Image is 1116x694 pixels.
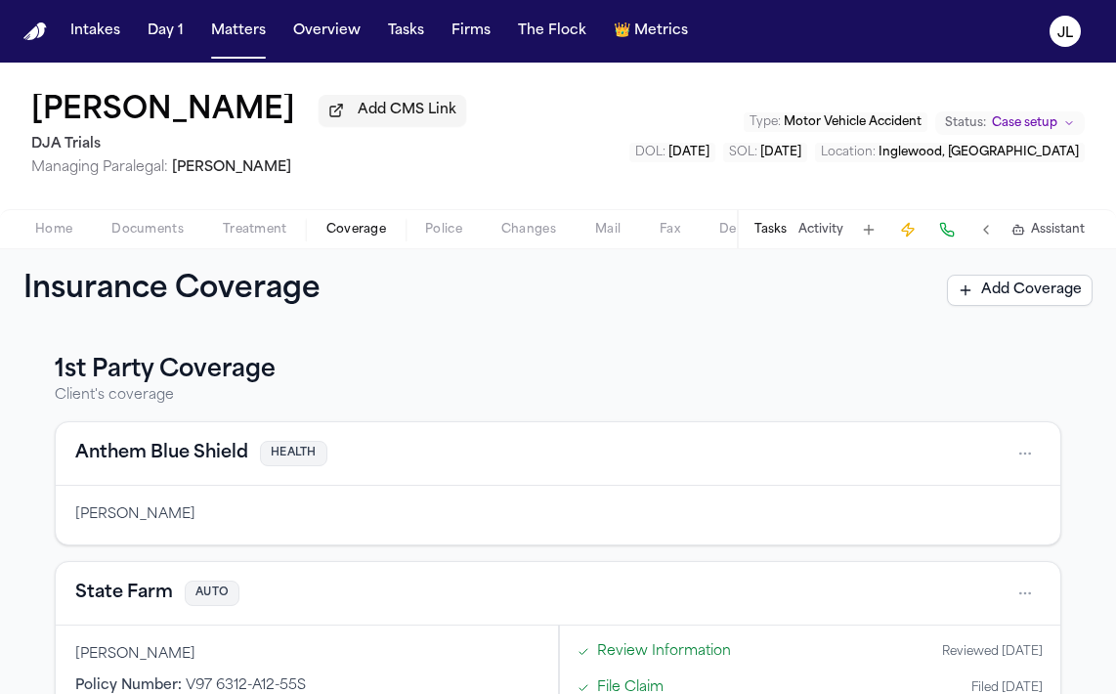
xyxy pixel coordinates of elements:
[172,160,291,175] span: [PERSON_NAME]
[629,143,715,162] button: Edit DOL: 2025-09-21
[945,115,986,131] span: Status:
[319,95,466,126] button: Add CMS Link
[754,222,787,238] button: Tasks
[186,678,306,693] span: V97 6312-A12-55S
[935,111,1085,135] button: Change status from Case setup
[31,94,295,129] h1: [PERSON_NAME]
[798,222,843,238] button: Activity
[185,581,239,607] span: AUTO
[635,147,665,158] span: DOL :
[634,22,688,41] span: Metrics
[55,386,1061,406] p: Client's coverage
[933,216,961,243] button: Make a Call
[729,147,757,158] span: SOL :
[501,222,556,238] span: Changes
[75,505,1041,525] div: [PERSON_NAME]
[1057,26,1073,40] text: JL
[326,222,386,238] span: Coverage
[55,355,1061,386] h3: 1st Party Coverage
[815,143,1085,162] button: Edit Location: Inglewood, CA
[75,678,182,693] span: Policy Number :
[595,222,621,238] span: Mail
[75,645,538,665] div: [PERSON_NAME]
[614,22,630,41] span: crown
[942,644,1043,660] div: Reviewed [DATE]
[660,222,680,238] span: Fax
[1009,438,1041,469] button: Open actions
[744,112,927,132] button: Edit Type: Motor Vehicle Accident
[1009,578,1041,609] button: Open actions
[63,14,128,49] button: Intakes
[947,275,1093,306] button: Add Coverage
[855,216,882,243] button: Add Task
[510,14,594,49] button: The Flock
[203,14,274,49] button: Matters
[23,22,47,41] img: Finch Logo
[425,222,462,238] span: Police
[1011,222,1085,238] button: Assistant
[35,222,72,238] span: Home
[23,273,364,308] h1: Insurance Coverage
[31,94,295,129] button: Edit matter name
[597,641,731,662] a: Open Review Information
[223,222,287,238] span: Treatment
[31,160,168,175] span: Managing Paralegal:
[31,133,466,156] h2: DJA Trials
[140,14,192,49] button: Day 1
[75,580,173,607] button: View coverage details
[784,116,922,128] span: Motor Vehicle Accident
[75,440,248,467] button: View coverage details
[750,116,781,128] span: Type :
[668,147,709,158] span: [DATE]
[1031,222,1085,238] span: Assistant
[260,441,327,467] span: HEALTH
[111,222,184,238] span: Documents
[760,147,801,158] span: [DATE]
[992,115,1057,131] span: Case setup
[444,14,498,49] button: Firms
[821,147,876,158] span: Location :
[285,14,368,49] button: Overview
[879,147,1079,158] span: Inglewood, [GEOGRAPHIC_DATA]
[719,222,772,238] span: Demand
[606,14,696,49] button: crownMetrics
[894,216,922,243] button: Create Immediate Task
[723,143,807,162] button: Edit SOL: 2027-09-21
[23,22,47,41] a: Home
[380,14,432,49] button: Tasks
[358,101,456,120] span: Add CMS Link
